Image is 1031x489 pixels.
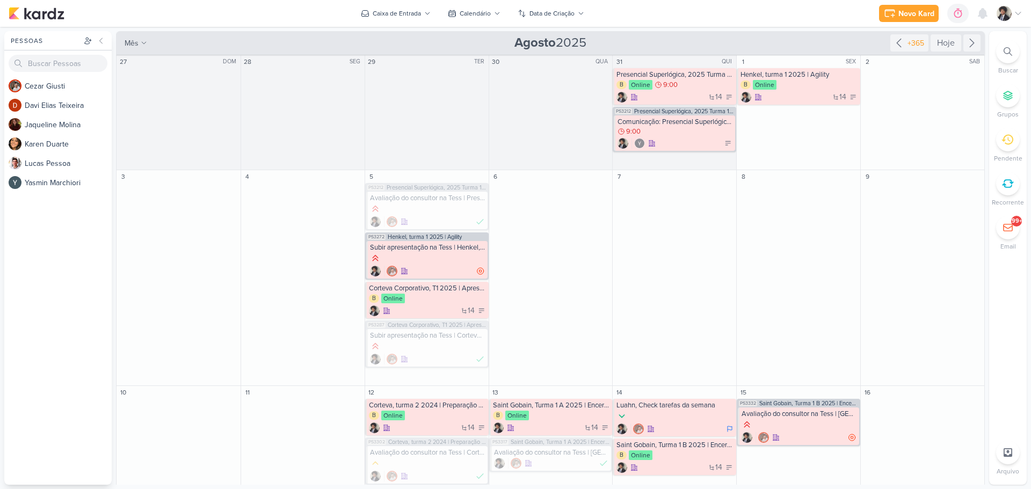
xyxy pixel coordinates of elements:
[477,267,484,275] div: Em atraso
[626,128,641,135] span: 9:00
[370,354,381,364] img: Pedro Luahn Simões
[753,80,776,90] div: Online
[997,110,1019,119] p: Grupos
[384,266,397,276] div: Colaboradores: Cezar Giusti
[381,294,405,303] div: Online
[370,216,381,227] img: Pedro Luahn Simões
[366,387,377,398] div: 12
[846,57,859,66] div: SEX
[370,253,381,264] div: Prioridade Alta
[616,462,627,473] div: Criador(a): Pedro Luahn Simões
[616,81,627,89] div: B
[879,5,939,22] button: Novo Kard
[614,56,625,67] div: 31
[493,422,504,433] img: Pedro Luahn Simões
[511,458,521,469] img: Cezar Giusti
[994,154,1022,163] p: Pendente
[366,171,377,182] div: 5
[370,448,485,457] div: Avaliação do consultor na Tess | Corteva, turma 2 2024 | Preparação para seu futuro profissional 1
[370,216,381,227] div: Criador(a): Pedro Luahn Simões
[634,138,645,149] img: Yasmin Marchiori
[758,432,769,443] img: Cezar Giusti
[387,354,397,364] img: Cezar Giusti
[125,38,139,49] span: mês
[367,234,386,240] span: PS3272
[25,177,112,188] div: Y a s m i n M a r c h i o r i
[370,203,381,214] div: Prioridade Alta
[738,171,749,182] div: 8
[478,424,485,432] div: A Fazer
[591,424,598,432] span: 14
[905,38,926,49] div: +365
[931,34,961,52] div: Hoje
[839,93,846,101] span: 14
[616,441,734,449] div: Saint Gobain, Turma 1 B 2025 | Encerramento
[511,439,611,445] span: Saint Gobain, Turma 1 A 2025 | Encerramento
[722,57,735,66] div: QUI
[478,307,485,315] div: A Fazer
[631,138,645,149] div: Colaboradores: Yasmin Marchiori
[369,305,380,316] img: Pedro Luahn Simões
[370,331,485,340] div: Subir apresentação na Tess | Corteva Corporativo, T1 2025 | Apresentações Incríveis
[616,70,734,79] div: Presencial Superlógica, 2025 Turma 1 | Protagonismo
[989,40,1027,75] li: Ctrl + F
[9,36,82,46] div: Pessoas
[992,198,1024,207] p: Recorrente
[384,471,397,481] div: Colaboradores: Cezar Giusti
[468,307,475,315] span: 14
[599,458,608,469] div: Finalizado
[384,354,397,364] div: Colaboradores: Cezar Giusti
[242,56,253,67] div: 28
[223,57,239,66] div: DOM
[616,462,627,473] img: Pedro Luahn Simões
[9,137,21,150] img: Karen Duarte
[494,448,609,457] div: Avaliação do consultor na Tess | Saint Gobain, Turma 1 A 2025 | Encerramento
[997,6,1012,21] img: Pedro Luahn Simões
[490,56,501,67] div: 30
[9,79,21,92] img: Cezar Giusti
[384,216,397,227] div: Colaboradores: Cezar Giusti
[742,432,752,443] img: Pedro Luahn Simões
[629,80,652,90] div: Online
[494,458,505,469] div: Criador(a): Pedro Luahn Simões
[740,92,751,103] div: Criador(a): Pedro Luahn Simões
[997,466,1019,476] p: Arquivo
[25,100,112,111] div: D a v i E l i a s T e i x e i r a
[493,401,611,410] div: Saint Gobain, Turma 1 A 2025 | Encerramento
[242,387,253,398] div: 11
[614,387,625,398] div: 14
[508,458,521,469] div: Colaboradores: Cezar Giusti
[618,118,733,126] div: Comunicação: Presencial Superlógica, 2025 Turma 1 | Protagonismo
[742,419,752,430] div: Prioridade Alta
[474,57,488,66] div: TER
[633,424,644,434] img: Cezar Giusti
[494,458,505,469] img: Pedro Luahn Simões
[370,354,381,364] div: Criador(a): Pedro Luahn Simões
[350,57,364,66] div: SEG
[370,471,381,481] img: Pedro Luahn Simões
[616,424,627,434] div: Criador(a): Pedro Luahn Simões
[370,266,381,276] div: Criador(a): Pedro Luahn Simões
[969,57,983,66] div: SAB
[369,411,379,420] div: B
[616,424,627,434] img: Pedro Luahn Simões
[740,70,858,79] div: Henkel, turma 1 2025 | Agility
[862,171,873,182] div: 9
[715,464,722,471] span: 14
[725,93,733,101] div: A Fazer
[616,411,627,421] div: Prioridade Baixa
[724,140,732,147] div: A Fazer
[491,439,509,445] span: PS3317
[616,92,627,103] div: Criador(a): Pedro Luahn Simões
[848,433,856,442] div: Em atraso
[490,387,501,398] div: 13
[663,81,678,89] span: 9:00
[514,35,556,50] strong: Agosto
[738,387,749,398] div: 15
[387,185,487,191] span: Presencial Superlógica, 2025 Turma 1 | Protagonismo
[727,425,733,433] div: Em Andamento
[759,400,858,406] span: Saint Gobain, Turma 1 B 2025 | Encerramento
[25,81,112,92] div: C e z a r G i u s t i
[756,432,769,443] div: Colaboradores: Cezar Giusti
[9,7,64,20] img: kardz.app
